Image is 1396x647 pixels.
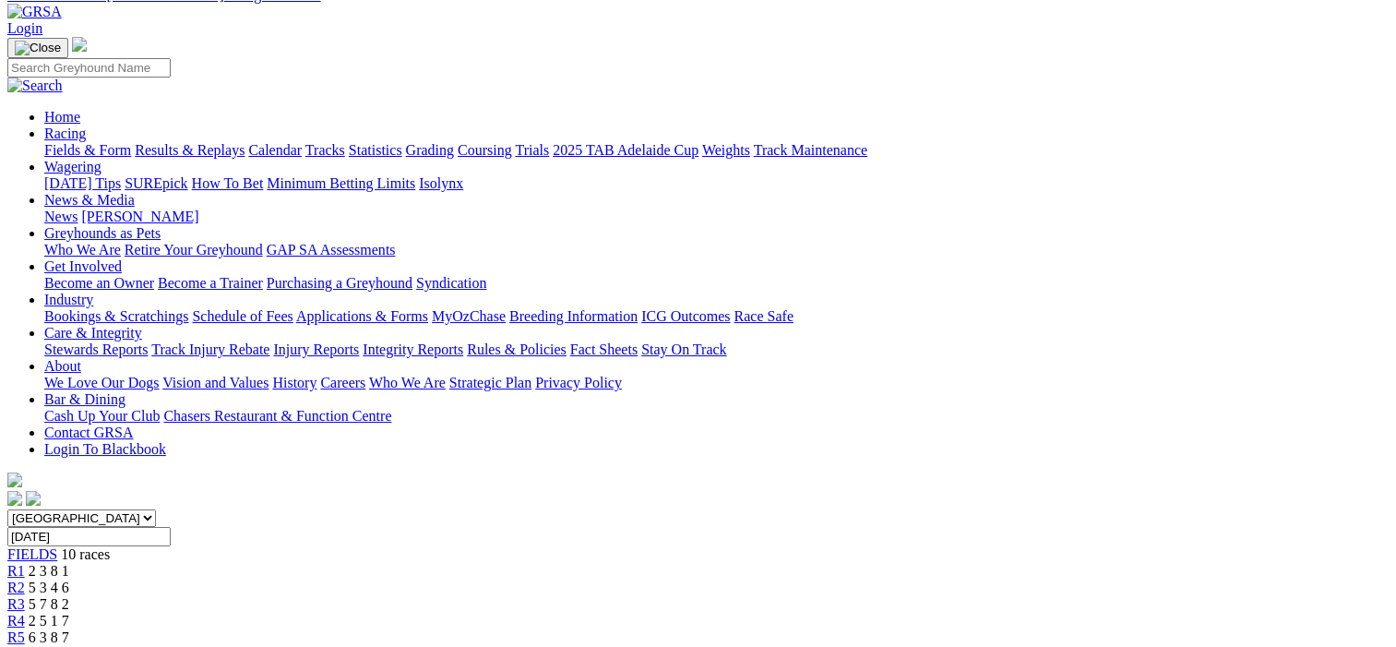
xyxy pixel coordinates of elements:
a: Become an Owner [44,275,154,291]
div: Wagering [44,175,1389,192]
a: Rules & Policies [467,341,567,357]
a: Who We Are [44,242,121,258]
a: R4 [7,613,25,629]
a: GAP SA Assessments [267,242,396,258]
span: 5 7 8 2 [29,596,69,612]
span: 6 3 8 7 [29,629,69,645]
a: Cash Up Your Club [44,408,160,424]
a: Applications & Forms [296,308,428,324]
a: Purchasing a Greyhound [267,275,412,291]
a: Isolynx [419,175,463,191]
a: Chasers Restaurant & Function Centre [163,408,391,424]
a: Integrity Reports [363,341,463,357]
a: News & Media [44,192,135,208]
img: Search [7,78,63,94]
div: Get Involved [44,275,1389,292]
a: News [44,209,78,224]
a: Become a Trainer [158,275,263,291]
div: Industry [44,308,1389,325]
div: About [44,375,1389,391]
a: 2025 TAB Adelaide Cup [553,142,698,158]
a: R2 [7,580,25,595]
img: twitter.svg [26,491,41,506]
a: Login [7,20,42,36]
a: Track Injury Rebate [151,341,269,357]
a: Racing [44,126,86,141]
a: Statistics [349,142,402,158]
a: [DATE] Tips [44,175,121,191]
a: Trials [515,142,549,158]
a: Who We Are [369,375,446,390]
a: R3 [7,596,25,612]
a: R5 [7,629,25,645]
a: Grading [406,142,454,158]
span: 2 5 1 7 [29,613,69,629]
input: Search [7,58,171,78]
a: Strategic Plan [449,375,531,390]
a: Breeding Information [509,308,638,324]
a: MyOzChase [432,308,506,324]
a: Login To Blackbook [44,441,166,457]
div: Racing [44,142,1389,159]
a: Coursing [458,142,512,158]
a: Careers [320,375,365,390]
span: 2 3 8 1 [29,563,69,579]
a: R1 [7,563,25,579]
a: Weights [702,142,750,158]
a: Contact GRSA [44,425,133,440]
a: FIELDS [7,546,57,562]
img: logo-grsa-white.png [72,37,87,52]
a: Privacy Policy [535,375,622,390]
a: Injury Reports [273,341,359,357]
span: 10 races [61,546,110,562]
a: Schedule of Fees [192,308,292,324]
a: Tracks [305,142,345,158]
a: SUREpick [125,175,187,191]
button: Toggle navigation [7,38,68,58]
a: About [44,358,81,374]
a: Track Maintenance [754,142,867,158]
a: Get Involved [44,258,122,274]
a: Wagering [44,159,101,174]
a: History [272,375,316,390]
a: Calendar [248,142,302,158]
a: Results & Replays [135,142,245,158]
a: Race Safe [734,308,793,324]
a: ICG Outcomes [641,308,730,324]
div: Bar & Dining [44,408,1389,425]
img: logo-grsa-white.png [7,473,22,487]
a: Care & Integrity [44,325,142,341]
a: [PERSON_NAME] [81,209,198,224]
a: Retire Your Greyhound [125,242,263,258]
a: Industry [44,292,93,307]
a: Vision and Values [162,375,268,390]
a: Minimum Betting Limits [267,175,415,191]
div: News & Media [44,209,1389,225]
input: Select date [7,527,171,546]
a: Syndication [416,275,486,291]
a: How To Bet [192,175,264,191]
div: Greyhounds as Pets [44,242,1389,258]
a: Home [44,109,80,125]
img: GRSA [7,4,62,20]
div: Care & Integrity [44,341,1389,358]
a: Fact Sheets [570,341,638,357]
a: Stewards Reports [44,341,148,357]
a: Bar & Dining [44,391,125,407]
img: Close [15,41,61,55]
a: Bookings & Scratchings [44,308,188,324]
a: We Love Our Dogs [44,375,159,390]
a: Stay On Track [641,341,726,357]
a: Greyhounds as Pets [44,225,161,241]
a: Fields & Form [44,142,131,158]
span: 5 3 4 6 [29,580,69,595]
img: facebook.svg [7,491,22,506]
